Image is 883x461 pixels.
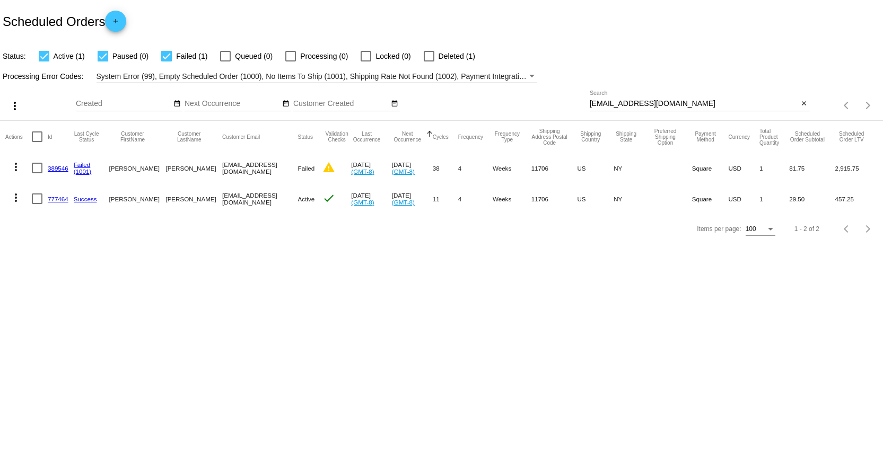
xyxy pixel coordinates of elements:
mat-header-cell: Validation Checks [322,121,351,153]
mat-icon: add [109,17,122,30]
button: Change sorting for LifetimeValue [835,131,868,143]
button: Change sorting for ShippingPostcode [531,128,568,146]
mat-cell: US [577,153,614,183]
mat-cell: [PERSON_NAME] [109,153,166,183]
button: Change sorting for FrequencyType [493,131,522,143]
mat-cell: Weeks [493,153,531,183]
mat-cell: 11 [433,183,458,214]
mat-cell: 457.25 [835,183,878,214]
mat-cell: 1 [759,183,789,214]
span: Failed [298,165,315,172]
a: (GMT-8) [392,168,415,175]
button: Change sorting for Subtotal [789,131,825,143]
span: Status: [3,52,26,60]
mat-cell: 29.50 [789,183,835,214]
button: Change sorting for CurrencyIso [728,134,750,140]
button: Change sorting for PaymentMethod.Type [692,131,719,143]
span: Active (1) [54,50,85,63]
mat-header-cell: Total Product Quantity [759,121,789,153]
button: Previous page [836,95,858,116]
mat-icon: date_range [391,100,398,108]
mat-cell: Square [692,153,729,183]
button: Change sorting for Id [48,134,52,140]
button: Change sorting for LastOccurrenceUtc [351,131,382,143]
mat-icon: close [800,100,808,108]
mat-icon: date_range [282,100,290,108]
h2: Scheduled Orders [3,11,126,32]
button: Next page [858,218,879,240]
span: Processing Error Codes: [3,72,84,81]
mat-cell: NY [614,153,648,183]
span: 100 [746,225,756,233]
input: Created [76,100,171,108]
button: Change sorting for LastProcessingCycleId [74,131,100,143]
mat-cell: 4 [458,183,493,214]
button: Change sorting for Cycles [433,134,449,140]
button: Change sorting for CustomerEmail [222,134,260,140]
mat-cell: 4 [458,153,493,183]
mat-cell: [PERSON_NAME] [165,153,222,183]
a: (GMT-8) [351,199,374,206]
a: Success [74,196,97,202]
span: Processing (0) [300,50,348,63]
mat-cell: [PERSON_NAME] [109,183,166,214]
button: Change sorting for NextOccurrenceUtc [392,131,423,143]
mat-header-cell: Actions [5,121,32,153]
mat-cell: 11706 [531,183,578,214]
button: Clear [799,99,810,110]
mat-icon: date_range [173,100,181,108]
button: Change sorting for Status [298,134,313,140]
button: Change sorting for CustomerFirstName [109,131,156,143]
mat-icon: check [322,192,335,205]
div: Items per page: [697,225,741,233]
input: Next Occurrence [185,100,280,108]
mat-cell: [DATE] [351,183,391,214]
mat-icon: more_vert [8,100,21,112]
input: Search [590,100,799,108]
mat-cell: 38 [433,153,458,183]
a: 389546 [48,165,68,172]
a: (GMT-8) [392,199,415,206]
mat-cell: [DATE] [392,153,433,183]
a: (1001) [74,168,92,175]
mat-cell: [PERSON_NAME] [165,183,222,214]
button: Change sorting for ShippingCountry [577,131,604,143]
mat-cell: [DATE] [351,153,391,183]
a: Failed [74,161,91,168]
span: Paused (0) [112,50,148,63]
mat-cell: [EMAIL_ADDRESS][DOMAIN_NAME] [222,183,298,214]
mat-cell: USD [728,183,759,214]
mat-select: Filter by Processing Error Codes [97,70,537,83]
button: Next page [858,95,879,116]
mat-icon: warning [322,161,335,174]
mat-icon: more_vert [10,191,22,204]
span: Locked (0) [375,50,410,63]
mat-cell: 81.75 [789,153,835,183]
mat-cell: US [577,183,614,214]
mat-cell: [DATE] [392,183,433,214]
span: Deleted (1) [439,50,475,63]
mat-cell: 2,915.75 [835,153,878,183]
mat-cell: Square [692,183,729,214]
div: 1 - 2 of 2 [794,225,819,233]
mat-cell: Weeks [493,183,531,214]
span: Failed (1) [176,50,207,63]
mat-cell: NY [614,183,648,214]
mat-cell: [EMAIL_ADDRESS][DOMAIN_NAME] [222,153,298,183]
a: 777464 [48,196,68,202]
mat-icon: more_vert [10,161,22,173]
mat-cell: USD [728,153,759,183]
mat-cell: 11706 [531,153,578,183]
a: (GMT-8) [351,168,374,175]
button: Change sorting for ShippingState [614,131,639,143]
span: Queued (0) [235,50,273,63]
button: Previous page [836,218,858,240]
input: Customer Created [293,100,389,108]
span: Active [298,196,315,202]
mat-cell: 1 [759,153,789,183]
button: Change sorting for PreferredShippingOption [648,128,683,146]
mat-select: Items per page: [746,226,775,233]
button: Change sorting for CustomerLastName [165,131,213,143]
button: Change sorting for Frequency [458,134,483,140]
